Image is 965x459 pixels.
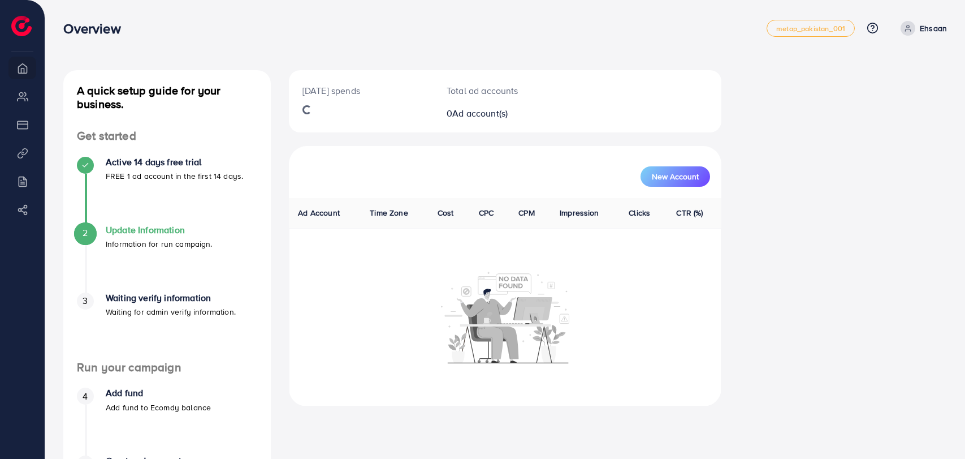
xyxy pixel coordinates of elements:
h2: 0 [447,108,527,119]
span: 3 [83,294,88,307]
h4: Waiting verify information [106,293,236,303]
span: Impression [560,207,599,218]
h4: Update Information [106,225,213,235]
span: CTR (%) [676,207,703,218]
li: Update Information [63,225,271,293]
h4: A quick setup guide for your business. [63,84,271,111]
p: Ehsaan [920,22,947,35]
span: Ad account(s) [452,107,508,119]
h4: Active 14 days free trial [106,157,243,168]
li: Waiting verify information [63,293,271,361]
p: Total ad accounts [447,84,527,97]
h4: Add fund [106,388,211,398]
p: Waiting for admin verify information. [106,305,236,319]
p: Information for run campaign. [106,237,213,251]
p: Add fund to Ecomdy balance [106,401,211,414]
h4: Get started [63,129,271,143]
p: [DATE] spends [302,84,419,97]
span: 4 [83,390,88,403]
h4: Run your campaign [63,361,271,375]
span: New Account [652,173,699,181]
li: Active 14 days free trial [63,157,271,225]
span: Clicks [629,207,650,218]
span: metap_pakistan_001 [776,25,845,32]
button: New Account [641,166,710,187]
span: Time Zone [370,207,408,218]
a: metap_pakistan_001 [767,20,855,37]
a: Ehsaan [896,21,947,36]
span: 2 [83,226,88,239]
span: CPC [479,207,494,218]
li: Add fund [63,388,271,456]
span: Ad Account [298,207,340,218]
p: FREE 1 ad account in the first 14 days. [106,169,243,183]
span: Cost [438,207,454,218]
span: CPM [518,207,534,218]
h3: Overview [63,20,129,37]
img: logo [11,16,32,36]
img: No account [441,271,570,363]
